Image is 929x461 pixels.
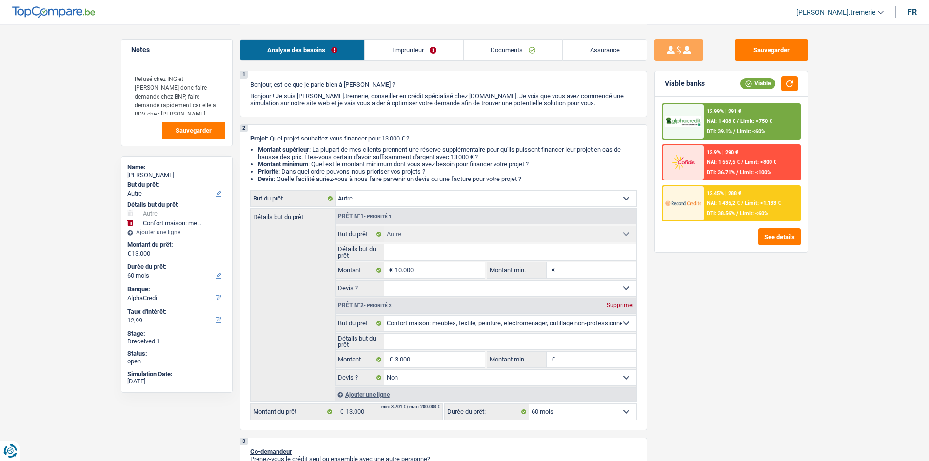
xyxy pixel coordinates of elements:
span: € [384,262,395,278]
p: Bonjour ! Je suis [PERSON_NAME].tremerie, conseiller en crédit spécialisé chez [DOMAIN_NAME]. Je ... [250,92,637,107]
p: : Quel projet souhaitez-vous financer pour 13 000 € ? [250,135,637,142]
span: NAI: 1 435,2 € [707,200,740,206]
span: Devis [258,175,274,182]
label: But du prêt [336,226,385,242]
label: Devis ? [336,370,385,385]
span: [PERSON_NAME].tremerie [796,8,875,17]
span: / [737,118,739,124]
label: Montant min. [487,262,547,278]
div: 12.9% | 290 € [707,149,738,156]
label: Détails but du prêt [251,209,335,220]
label: Montant [336,352,385,367]
div: Prêt n°1 [336,213,394,220]
span: Limit: <100% [740,169,771,176]
div: Supprimer [604,302,636,308]
div: open [127,358,226,365]
div: 2 [240,125,248,132]
span: Limit: >800 € [745,159,776,165]
span: € [335,404,346,420]
span: / [736,210,738,217]
a: [PERSON_NAME].tremerie [789,4,884,20]
div: Détails but du prêt [127,201,226,209]
label: But du prêt [251,191,336,206]
span: Limit: <60% [737,128,765,135]
div: fr [908,7,917,17]
div: Name: [127,163,226,171]
div: 12.99% | 291 € [707,108,741,115]
span: / [733,128,735,135]
li: : Quelle facilité auriez-vous à nous faire parvenir un devis ou une facture pour votre projet ? [258,175,637,182]
div: Viable [740,78,775,89]
h5: Notes [131,46,222,54]
button: See details [758,228,801,245]
span: / [741,200,743,206]
div: Status: [127,350,226,358]
label: Montant du prêt: [127,241,224,249]
span: Limit: >1.133 € [745,200,781,206]
label: Devis ? [336,281,385,296]
div: Viable banks [665,80,705,88]
label: Montant min. [487,352,547,367]
span: € [384,352,395,367]
div: Ajouter une ligne [335,387,636,401]
span: / [741,159,743,165]
strong: Montant minimum [258,160,308,168]
span: - Priorité 1 [364,214,392,219]
img: Record Credits [665,194,701,212]
img: TopCompare Logo [12,6,95,18]
div: [PERSON_NAME] [127,171,226,179]
p: Bonjour, est-ce que je parle bien à [PERSON_NAME] ? [250,81,637,88]
li: : La plupart de mes clients prennent une réserve supplémentaire pour qu'ils puissent financer leu... [258,146,637,160]
div: Ajouter une ligne [127,229,226,236]
span: Limit: <60% [740,210,768,217]
label: Détails but du prêt [336,334,385,349]
button: Sauvegarder [735,39,808,61]
div: Stage: [127,330,226,338]
label: Banque: [127,285,224,293]
a: Emprunteur [365,40,463,60]
span: Limit: >750 € [740,118,772,124]
span: € [547,262,557,278]
img: AlphaCredit [665,116,701,127]
div: [DATE] [127,378,226,385]
li: : Dans quel ordre pouvons-nous prioriser vos projets ? [258,168,637,175]
label: Durée du prêt: [127,263,224,271]
a: Analyse des besoins [240,40,365,60]
span: DTI: 36.71% [707,169,735,176]
label: Montant du prêt [251,404,335,420]
span: NAI: 1 408 € [707,118,735,124]
span: Projet [250,135,267,142]
span: € [127,250,131,258]
div: min: 3.701 € / max: 200.000 € [381,405,440,409]
button: Sauvegarder [162,122,225,139]
span: NAI: 1 557,5 € [707,159,740,165]
a: Documents [464,40,563,60]
strong: Montant supérieur [258,146,309,153]
span: Sauvegarder [176,127,212,134]
div: Prêt n°2 [336,302,394,309]
label: Taux d'intérêt: [127,308,224,316]
li: : Quel est le montant minimum dont vous avez besoin pour financer votre projet ? [258,160,637,168]
strong: Priorité [258,168,278,175]
label: But du prêt: [127,181,224,189]
div: 3 [240,438,248,445]
span: € [547,352,557,367]
label: Montant [336,262,385,278]
span: - Priorité 2 [364,303,392,308]
div: Simulation Date: [127,370,226,378]
div: 12.45% | 288 € [707,190,741,197]
div: 1 [240,71,248,79]
span: Co-demandeur [250,448,292,455]
label: Durée du prêt: [445,404,529,420]
span: DTI: 38.56% [707,210,735,217]
img: Cofidis [665,153,701,171]
a: Assurance [563,40,647,60]
span: / [736,169,738,176]
label: Détails but du prêt [336,244,385,260]
div: Dreceived 1 [127,338,226,345]
span: DTI: 39.1% [707,128,732,135]
label: But du prêt [336,316,385,331]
